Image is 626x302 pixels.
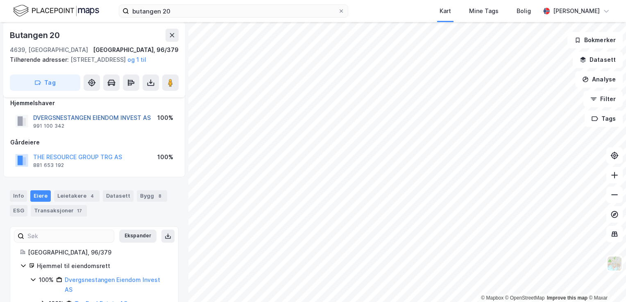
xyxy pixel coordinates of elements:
div: Leietakere [54,190,100,202]
a: Mapbox [481,295,504,301]
div: Bygg [137,190,167,202]
button: Tags [585,110,623,127]
div: Transaksjoner [31,205,87,216]
div: 100% [39,275,54,285]
div: 4 [88,192,96,200]
div: 100% [157,113,173,123]
div: [PERSON_NAME] [553,6,600,16]
div: 17 [75,207,84,215]
div: [GEOGRAPHIC_DATA], 96/379 [28,248,168,257]
div: 991 100 342 [33,123,64,129]
div: Mine Tags [469,6,499,16]
div: [STREET_ADDRESS] [10,55,172,65]
div: 4639, [GEOGRAPHIC_DATA] [10,45,88,55]
img: logo.f888ab2527a4732fd821a326f86c7f29.svg [13,4,99,18]
div: ESG [10,205,27,216]
div: Kart [440,6,451,16]
div: Info [10,190,27,202]
button: Bokmerker [567,32,623,48]
div: Hjemmel til eiendomsrett [37,261,168,271]
a: Dvergsnestangen Eiendom Invest AS [65,276,160,293]
div: 881 653 192 [33,162,64,169]
div: Kontrollprogram for chat [585,263,626,302]
div: 100% [157,152,173,162]
button: Analyse [575,71,623,88]
button: Datasett [573,52,623,68]
button: Tag [10,74,80,91]
div: Gårdeiere [10,137,178,147]
div: [GEOGRAPHIC_DATA], 96/379 [93,45,179,55]
div: Datasett [103,190,134,202]
span: Tilhørende adresser: [10,56,70,63]
input: Søk på adresse, matrikkel, gårdeiere, leietakere eller personer [129,5,338,17]
div: Hjemmelshaver [10,98,178,108]
input: Søk [24,230,114,242]
iframe: Chat Widget [585,263,626,302]
button: Ekspander [119,230,156,243]
img: Z [607,256,622,271]
button: Filter [583,91,623,107]
a: OpenStreetMap [505,295,545,301]
div: 8 [156,192,164,200]
div: Butangen 20 [10,29,61,42]
div: Eiere [30,190,51,202]
a: Improve this map [547,295,587,301]
div: Bolig [517,6,531,16]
